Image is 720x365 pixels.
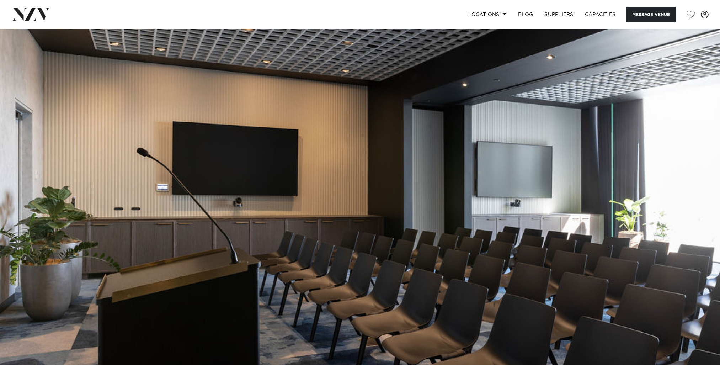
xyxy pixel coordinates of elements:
[626,7,676,22] button: Message Venue
[539,7,579,22] a: SUPPLIERS
[579,7,622,22] a: Capacities
[512,7,539,22] a: BLOG
[11,8,50,21] img: nzv-logo.png
[463,7,512,22] a: Locations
